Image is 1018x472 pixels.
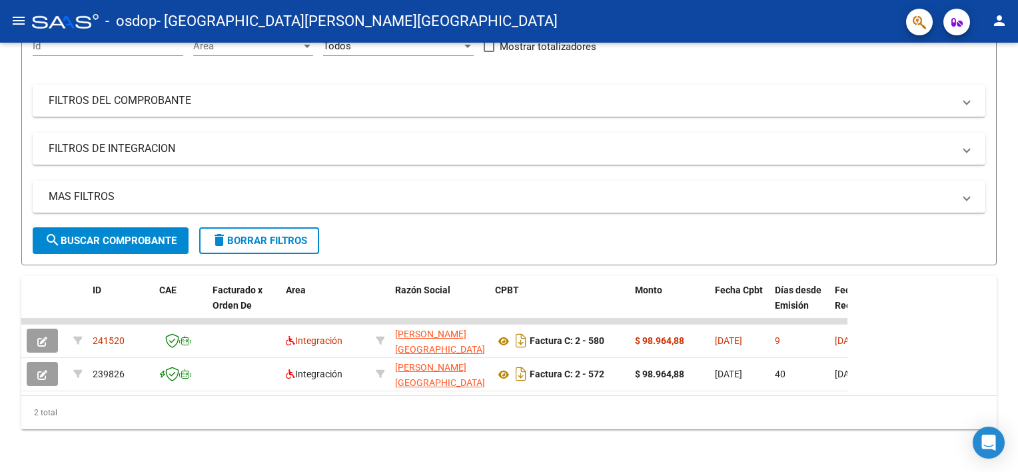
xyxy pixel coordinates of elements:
[395,327,484,355] div: 27174304640
[775,335,780,346] span: 9
[157,7,558,36] span: - [GEOGRAPHIC_DATA][PERSON_NAME][GEOGRAPHIC_DATA]
[33,133,985,165] mat-expansion-panel-header: FILTROS DE INTEGRACION
[490,276,630,335] datatable-header-cell: CPBT
[835,335,862,346] span: [DATE]
[715,285,763,295] span: Fecha Cpbt
[530,369,604,380] strong: Factura C: 2 - 572
[21,396,997,429] div: 2 total
[530,336,604,347] strong: Factura C: 2 - 580
[715,369,742,379] span: [DATE]
[715,335,742,346] span: [DATE]
[495,285,519,295] span: CPBT
[635,335,684,346] strong: $ 98.964,88
[49,93,953,108] mat-panel-title: FILTROS DEL COMPROBANTE
[87,276,154,335] datatable-header-cell: ID
[973,427,1005,459] div: Open Intercom Messenger
[286,285,306,295] span: Area
[159,285,177,295] span: CAE
[193,40,301,52] span: Area
[835,369,862,379] span: [DATE]
[323,40,351,52] span: Todos
[213,285,262,311] span: Facturado x Orden De
[775,285,821,311] span: Días desde Emisión
[395,329,485,355] span: [PERSON_NAME][GEOGRAPHIC_DATA]
[635,285,662,295] span: Monto
[395,285,450,295] span: Razón Social
[211,232,227,248] mat-icon: delete
[512,363,530,385] i: Descargar documento
[395,362,485,388] span: [PERSON_NAME][GEOGRAPHIC_DATA]
[45,235,177,247] span: Buscar Comprobante
[390,276,490,335] datatable-header-cell: Razón Social
[286,335,342,346] span: Integración
[991,13,1007,29] mat-icon: person
[154,276,207,335] datatable-header-cell: CAE
[207,276,280,335] datatable-header-cell: Facturado x Orden De
[45,232,61,248] mat-icon: search
[199,227,319,254] button: Borrar Filtros
[33,181,985,213] mat-expansion-panel-header: MAS FILTROS
[93,369,125,379] span: 239826
[395,360,484,388] div: 27174304640
[769,276,829,335] datatable-header-cell: Días desde Emisión
[211,235,307,247] span: Borrar Filtros
[11,13,27,29] mat-icon: menu
[630,276,710,335] datatable-header-cell: Monto
[49,189,953,204] mat-panel-title: MAS FILTROS
[33,227,189,254] button: Buscar Comprobante
[286,369,342,379] span: Integración
[512,330,530,351] i: Descargar documento
[835,285,872,311] span: Fecha Recibido
[710,276,769,335] datatable-header-cell: Fecha Cpbt
[33,85,985,117] mat-expansion-panel-header: FILTROS DEL COMPROBANTE
[49,141,953,156] mat-panel-title: FILTROS DE INTEGRACION
[280,276,370,335] datatable-header-cell: Area
[93,335,125,346] span: 241520
[635,369,684,379] strong: $ 98.964,88
[500,39,596,55] span: Mostrar totalizadores
[93,285,101,295] span: ID
[105,7,157,36] span: - osdop
[829,276,889,335] datatable-header-cell: Fecha Recibido
[775,369,785,379] span: 40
